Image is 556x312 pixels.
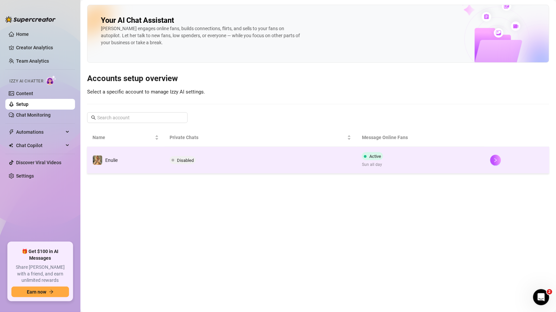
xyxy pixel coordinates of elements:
[92,134,153,141] span: Name
[87,89,205,95] span: Select a specific account to manage Izzy AI settings.
[101,25,302,46] div: [PERSON_NAME] engages online fans, builds connections, flirts, and sells to your fans on autopilo...
[164,128,357,147] th: Private Chats
[11,287,69,297] button: Earn nowarrow-right
[547,289,552,295] span: 2
[105,158,118,163] span: Enulie
[16,173,34,179] a: Settings
[369,154,381,159] span: Active
[16,91,33,96] a: Content
[490,155,501,166] button: right
[11,248,69,261] span: 🎁 Get $100 in AI Messages
[87,73,549,84] h3: Accounts setup overview
[46,75,56,85] img: AI Chatter
[16,32,29,37] a: Home
[362,162,386,168] span: Sun all day
[49,290,54,294] span: arrow-right
[357,128,485,147] th: Message Online Fans
[11,264,69,284] span: Share [PERSON_NAME] with a friend, and earn unlimited rewards
[16,58,49,64] a: Team Analytics
[97,114,178,121] input: Search account
[177,158,194,163] span: Disabled
[16,127,64,137] span: Automations
[93,155,102,165] img: Enulie
[9,129,14,135] span: thunderbolt
[533,289,549,305] iframe: Intercom live chat
[170,134,346,141] span: Private Chats
[16,112,51,118] a: Chat Monitoring
[493,158,498,163] span: right
[16,160,61,165] a: Discover Viral Videos
[91,115,96,120] span: search
[101,16,174,25] h2: Your AI Chat Assistant
[5,16,56,23] img: logo-BBDzfeDw.svg
[27,289,46,295] span: Earn now
[9,78,43,84] span: Izzy AI Chatter
[16,42,70,53] a: Creator Analytics
[87,128,164,147] th: Name
[16,140,64,151] span: Chat Copilot
[9,143,13,148] img: Chat Copilot
[16,102,28,107] a: Setup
